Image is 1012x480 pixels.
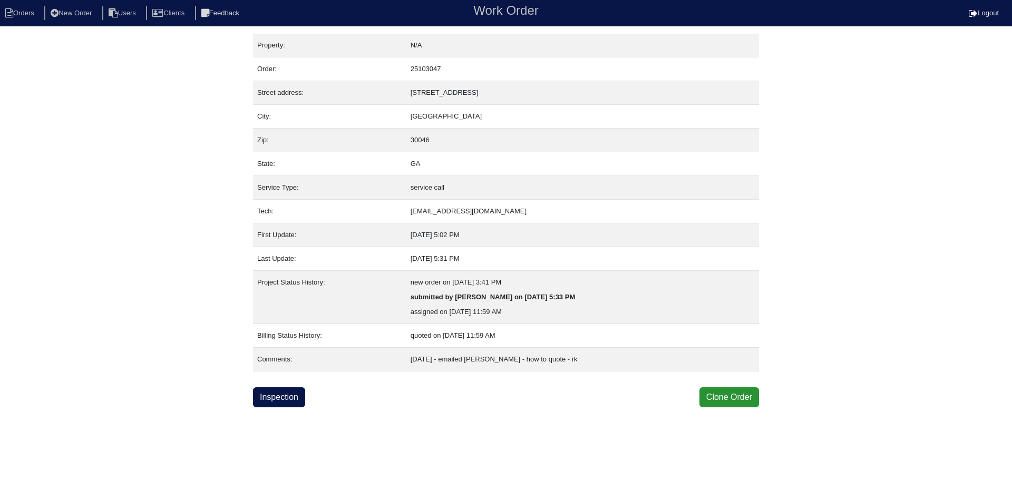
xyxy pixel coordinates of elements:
[253,387,305,407] a: Inspection
[253,105,406,129] td: City:
[406,247,759,271] td: [DATE] 5:31 PM
[253,129,406,152] td: Zip:
[411,290,755,305] div: submitted by [PERSON_NAME] on [DATE] 5:33 PM
[406,152,759,176] td: GA
[253,223,406,247] td: First Update:
[195,6,248,21] li: Feedback
[406,105,759,129] td: [GEOGRAPHIC_DATA]
[146,6,193,21] li: Clients
[969,9,999,17] a: Logout
[253,81,406,105] td: Street address:
[253,247,406,271] td: Last Update:
[253,152,406,176] td: State:
[253,176,406,200] td: Service Type:
[102,9,144,17] a: Users
[406,348,759,371] td: [DATE] - emailed [PERSON_NAME] - how to quote - rk
[44,6,100,21] li: New Order
[253,271,406,324] td: Project Status History:
[411,275,755,290] div: new order on [DATE] 3:41 PM
[253,324,406,348] td: Billing Status History:
[411,305,755,319] div: assigned on [DATE] 11:59 AM
[406,200,759,223] td: [EMAIL_ADDRESS][DOMAIN_NAME]
[406,57,759,81] td: 25103047
[102,6,144,21] li: Users
[44,9,100,17] a: New Order
[406,81,759,105] td: [STREET_ADDRESS]
[253,200,406,223] td: Tech:
[406,223,759,247] td: [DATE] 5:02 PM
[411,328,755,343] div: quoted on [DATE] 11:59 AM
[406,129,759,152] td: 30046
[699,387,759,407] button: Clone Order
[406,176,759,200] td: service call
[253,348,406,371] td: Comments:
[253,34,406,57] td: Property:
[146,9,193,17] a: Clients
[406,34,759,57] td: N/A
[253,57,406,81] td: Order:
